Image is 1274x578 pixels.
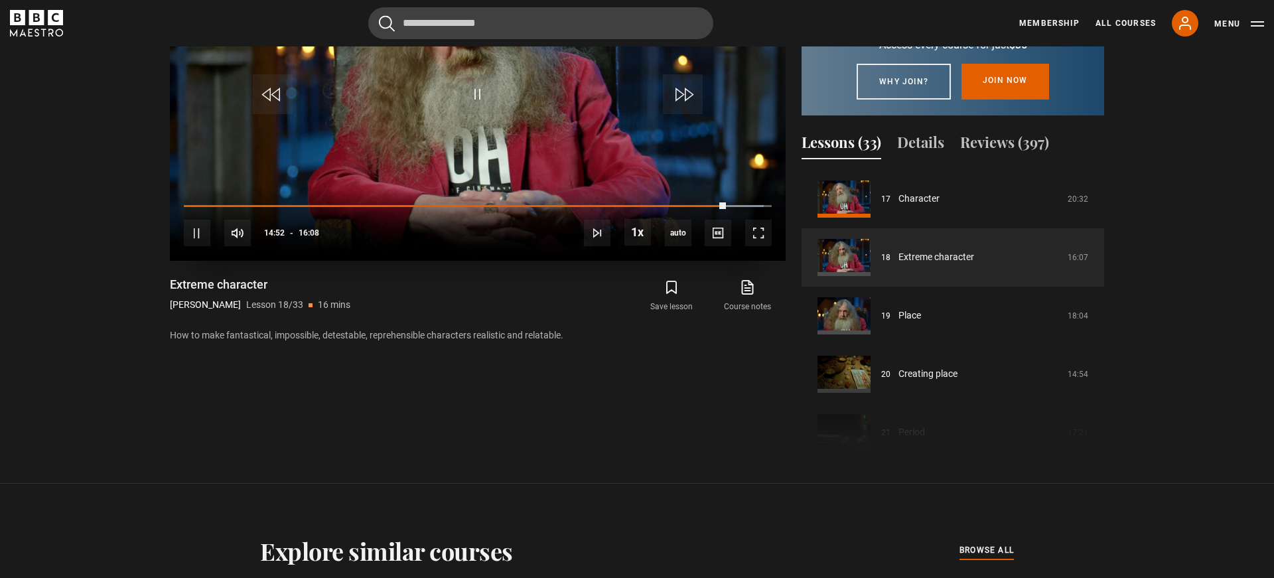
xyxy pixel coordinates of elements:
[898,309,921,323] a: Place
[290,228,293,238] span: -
[802,131,881,159] button: Lessons (33)
[170,328,786,342] p: How to make fantastical, impossible, detestable, reprehensible characters realistic and relatable.
[246,298,303,312] p: Lesson 18/33
[584,220,610,246] button: Next Lesson
[898,192,940,206] a: Character
[299,221,319,245] span: 16:08
[960,131,1049,159] button: Reviews (397)
[665,220,691,246] span: auto
[379,15,395,32] button: Submit the search query
[1009,38,1027,51] span: $36
[10,10,63,36] svg: BBC Maestro
[260,537,513,565] h2: Explore similar courses
[170,277,350,293] h1: Extreme character
[705,220,731,246] button: Captions
[184,205,772,208] div: Progress Bar
[1214,17,1264,31] button: Toggle navigation
[898,367,957,381] a: Creating place
[264,221,285,245] span: 14:52
[170,298,241,312] p: [PERSON_NAME]
[624,219,651,246] button: Playback Rate
[318,298,350,312] p: 16 mins
[224,220,251,246] button: Mute
[959,543,1014,557] span: browse all
[184,220,210,246] button: Pause
[898,250,974,264] a: Extreme character
[1096,17,1156,29] a: All Courses
[745,220,772,246] button: Fullscreen
[665,220,691,246] div: Current quality: 720p
[857,64,951,100] a: Why join?
[710,277,786,315] a: Course notes
[959,543,1014,558] a: browse all
[634,277,709,315] button: Save lesson
[961,64,1049,100] a: Join now
[897,131,944,159] button: Details
[368,7,713,39] input: Search
[1019,17,1080,29] a: Membership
